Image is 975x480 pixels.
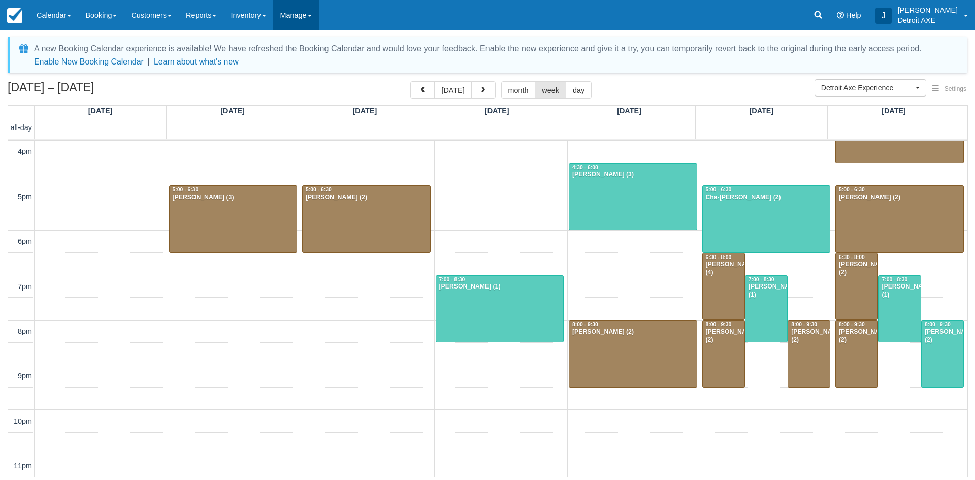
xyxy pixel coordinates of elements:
[878,275,921,343] a: 7:00 - 8:30[PERSON_NAME] (1)
[702,253,745,321] a: 6:30 - 8:00[PERSON_NAME] (4)
[705,261,742,277] div: [PERSON_NAME] (4)
[572,322,598,327] span: 8:00 - 9:30
[569,163,697,231] a: 4:30 - 6:00[PERSON_NAME] (3)
[788,320,830,388] a: 8:00 - 9:30[PERSON_NAME] (2)
[169,185,298,253] a: 5:00 - 6:30[PERSON_NAME] (3)
[569,320,697,388] a: 8:00 - 9:30[PERSON_NAME] (2)
[839,254,865,260] span: 6:30 - 8:00
[702,185,831,253] a: 5:00 - 6:30Cha-[PERSON_NAME] (2)
[353,107,377,115] span: [DATE]
[839,187,865,193] span: 5:00 - 6:30
[34,43,922,55] div: A new Booking Calendar experience is available! We have refreshed the Booking Calendar and would ...
[220,107,245,115] span: [DATE]
[749,277,774,282] span: 7:00 - 8:30
[706,322,732,327] span: 8:00 - 9:30
[835,253,878,321] a: 6:30 - 8:00[PERSON_NAME] (2)
[14,417,32,425] span: 10pm
[18,147,32,155] span: 4pm
[924,328,961,344] div: [PERSON_NAME] (2)
[838,328,875,344] div: [PERSON_NAME] (2)
[148,57,150,66] span: |
[172,194,295,202] div: [PERSON_NAME] (3)
[302,185,431,253] a: 5:00 - 6:30[PERSON_NAME] (2)
[838,261,875,277] div: [PERSON_NAME] (2)
[485,107,509,115] span: [DATE]
[18,237,32,245] span: 6pm
[881,283,918,299] div: [PERSON_NAME] (1)
[705,328,742,344] div: [PERSON_NAME] (2)
[18,193,32,201] span: 5pm
[835,320,878,388] a: 8:00 - 9:30[PERSON_NAME] (2)
[535,81,566,99] button: week
[18,372,32,380] span: 9pm
[154,57,239,66] a: Learn about what's new
[706,187,732,193] span: 5:00 - 6:30
[18,327,32,335] span: 8pm
[835,185,964,253] a: 5:00 - 6:30[PERSON_NAME] (2)
[745,275,788,343] a: 7:00 - 8:30[PERSON_NAME] (1)
[748,283,785,299] div: [PERSON_NAME] (1)
[750,107,774,115] span: [DATE]
[898,5,958,15] p: [PERSON_NAME]
[8,81,136,100] h2: [DATE] – [DATE]
[173,187,199,193] span: 5:00 - 6:30
[572,165,598,170] span: 4:30 - 6:00
[617,107,641,115] span: [DATE]
[846,11,861,19] span: Help
[839,322,865,327] span: 8:00 - 9:30
[7,8,22,23] img: checkfront-main-nav-mini-logo.png
[572,328,694,336] div: [PERSON_NAME] (2)
[306,187,332,193] span: 5:00 - 6:30
[34,57,144,67] button: Enable New Booking Calendar
[18,282,32,291] span: 7pm
[882,277,907,282] span: 7:00 - 8:30
[837,12,844,19] i: Help
[815,79,926,97] button: Detroit Axe Experience
[945,85,966,92] span: Settings
[821,83,913,93] span: Detroit Axe Experience
[898,15,958,25] p: Detroit AXE
[305,194,428,202] div: [PERSON_NAME] (2)
[921,320,964,388] a: 8:00 - 9:30[PERSON_NAME] (2)
[439,277,465,282] span: 7:00 - 8:30
[791,322,817,327] span: 8:00 - 9:30
[702,320,745,388] a: 8:00 - 9:30[PERSON_NAME] (2)
[838,194,961,202] div: [PERSON_NAME] (2)
[88,107,113,115] span: [DATE]
[434,81,471,99] button: [DATE]
[882,107,906,115] span: [DATE]
[572,171,694,179] div: [PERSON_NAME] (3)
[706,254,732,260] span: 6:30 - 8:00
[875,8,892,24] div: J
[926,82,972,97] button: Settings
[501,81,536,99] button: month
[791,328,827,344] div: [PERSON_NAME] (2)
[14,462,32,470] span: 11pm
[705,194,828,202] div: Cha-[PERSON_NAME] (2)
[436,275,564,343] a: 7:00 - 8:30[PERSON_NAME] (1)
[925,322,951,327] span: 8:00 - 9:30
[566,81,592,99] button: day
[439,283,561,291] div: [PERSON_NAME] (1)
[11,123,32,132] span: all-day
